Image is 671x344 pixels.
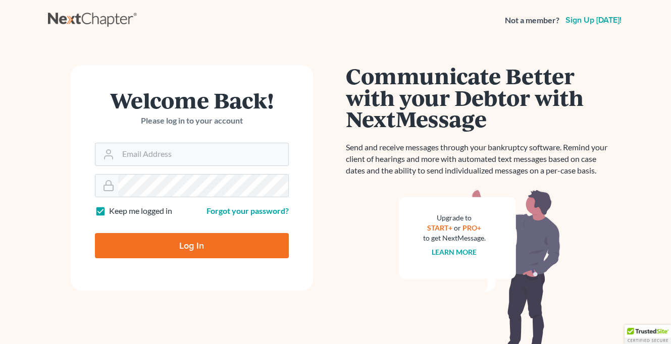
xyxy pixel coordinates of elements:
[423,233,486,243] div: to get NextMessage.
[625,325,671,344] div: TrustedSite Certified
[563,16,624,24] a: Sign up [DATE]!
[454,223,461,232] span: or
[505,15,559,26] strong: Not a member?
[432,248,477,256] a: Learn more
[95,89,289,111] h1: Welcome Back!
[207,206,289,215] a: Forgot your password?
[109,205,172,217] label: Keep me logged in
[346,65,613,130] h1: Communicate Better with your Debtor with NextMessage
[346,142,613,177] p: Send and receive messages through your bankruptcy software. Remind your client of hearings and mo...
[95,115,289,127] p: Please log in to your account
[95,233,289,258] input: Log In
[462,223,481,232] a: PRO+
[423,213,486,223] div: Upgrade to
[118,143,288,165] input: Email Address
[427,223,452,232] a: START+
